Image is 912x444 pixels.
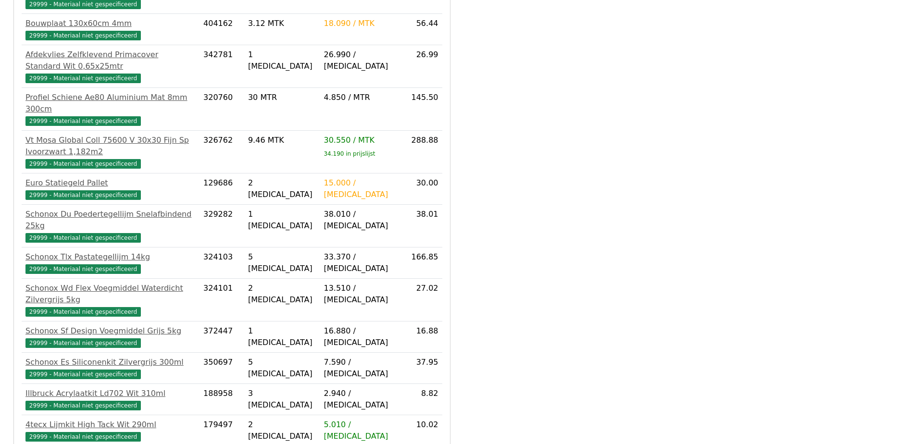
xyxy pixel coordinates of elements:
div: 18.090 / MTK [324,18,399,29]
div: 1 [MEDICAL_DATA] [248,49,316,72]
td: 329282 [200,205,244,247]
a: Schonox Tlx Pastategellijm 14kg29999 - Materiaal niet gespecificeerd [25,251,196,274]
sub: 34.190 in prijslijst [324,150,375,157]
span: 29999 - Materiaal niet gespecificeerd [25,233,141,243]
div: 33.370 / [MEDICAL_DATA] [324,251,399,274]
td: 404162 [200,14,244,45]
div: 3.12 MTK [248,18,316,29]
td: 342781 [200,45,244,88]
div: 5.010 / [MEDICAL_DATA] [324,419,399,442]
td: 16.88 [402,321,442,353]
div: Vt Mosa Global Coll 75600 V 30x30 Fijn Sp Ivoorzwart 1,182m2 [25,135,196,158]
span: 29999 - Materiaal niet gespecificeerd [25,190,141,200]
span: 29999 - Materiaal niet gespecificeerd [25,159,141,169]
td: 326762 [200,131,244,173]
a: Illbruck Acrylaatkit Ld702 Wit 310ml29999 - Materiaal niet gespecificeerd [25,388,196,411]
span: 29999 - Materiaal niet gespecificeerd [25,31,141,40]
div: Illbruck Acrylaatkit Ld702 Wit 310ml [25,388,196,399]
div: Bouwplaat 130x60cm 4mm [25,18,196,29]
div: 4.850 / MTR [324,92,399,103]
a: Vt Mosa Global Coll 75600 V 30x30 Fijn Sp Ivoorzwart 1,182m229999 - Materiaal niet gespecificeerd [25,135,196,169]
a: Schonox Es Siliconenkit Zilvergrijs 300ml29999 - Materiaal niet gespecificeerd [25,357,196,380]
a: Schonox Du Poedertegellijm Snelafbindend 25kg29999 - Materiaal niet gespecificeerd [25,209,196,243]
div: 30 MTR [248,92,316,103]
span: 29999 - Materiaal niet gespecificeerd [25,307,141,317]
div: 30.550 / MTK [324,135,399,146]
div: Schonox Du Poedertegellijm Snelafbindend 25kg [25,209,196,232]
span: 29999 - Materiaal niet gespecificeerd [25,74,141,83]
a: Schonox Wd Flex Voegmiddel Waterdicht Zilvergrijs 5kg29999 - Materiaal niet gespecificeerd [25,283,196,317]
div: Schonox Tlx Pastategellijm 14kg [25,251,196,263]
td: 30.00 [402,173,442,205]
a: Afdekvlies Zelfklevend Primacover Standard Wit 0,65x25mtr29999 - Materiaal niet gespecificeerd [25,49,196,84]
div: 26.990 / [MEDICAL_DATA] [324,49,399,72]
td: 37.95 [402,353,442,384]
div: 15.000 / [MEDICAL_DATA] [324,177,399,200]
div: 13.510 / [MEDICAL_DATA] [324,283,399,306]
div: 4tecx Lijmkit High Tack Wit 290ml [25,419,196,431]
a: 4tecx Lijmkit High Tack Wit 290ml29999 - Materiaal niet gespecificeerd [25,419,196,442]
td: 324103 [200,247,244,279]
span: 29999 - Materiaal niet gespecificeerd [25,370,141,379]
a: Schonox Sf Design Voegmiddel Grijs 5kg29999 - Materiaal niet gespecificeerd [25,325,196,348]
div: 5 [MEDICAL_DATA] [248,357,316,380]
td: 372447 [200,321,244,353]
td: 166.85 [402,247,442,279]
span: 29999 - Materiaal niet gespecificeerd [25,338,141,348]
a: Profiel Schiene Ae80 Aluminium Mat 8mm 300cm29999 - Materiaal niet gespecificeerd [25,92,196,126]
div: 3 [MEDICAL_DATA] [248,388,316,411]
div: 2.940 / [MEDICAL_DATA] [324,388,399,411]
div: 2 [MEDICAL_DATA] [248,283,316,306]
span: 29999 - Materiaal niet gespecificeerd [25,432,141,442]
td: 324101 [200,279,244,321]
td: 188958 [200,384,244,415]
td: 56.44 [402,14,442,45]
div: 16.880 / [MEDICAL_DATA] [324,325,399,348]
div: 5 [MEDICAL_DATA] [248,251,316,274]
div: Afdekvlies Zelfklevend Primacover Standard Wit 0,65x25mtr [25,49,196,72]
div: 1 [MEDICAL_DATA] [248,325,316,348]
td: 320760 [200,88,244,131]
span: 29999 - Materiaal niet gespecificeerd [25,116,141,126]
span: 29999 - Materiaal niet gespecificeerd [25,401,141,410]
div: 7.590 / [MEDICAL_DATA] [324,357,399,380]
a: Bouwplaat 130x60cm 4mm29999 - Materiaal niet gespecificeerd [25,18,196,41]
div: Schonox Wd Flex Voegmiddel Waterdicht Zilvergrijs 5kg [25,283,196,306]
div: Schonox Es Siliconenkit Zilvergrijs 300ml [25,357,196,368]
div: 1 [MEDICAL_DATA] [248,209,316,232]
div: 2 [MEDICAL_DATA] [248,419,316,442]
a: Euro Statiegeld Pallet29999 - Materiaal niet gespecificeerd [25,177,196,200]
div: 9.46 MTK [248,135,316,146]
td: 38.01 [402,205,442,247]
td: 8.82 [402,384,442,415]
td: 27.02 [402,279,442,321]
td: 145.50 [402,88,442,131]
div: Schonox Sf Design Voegmiddel Grijs 5kg [25,325,196,337]
div: Profiel Schiene Ae80 Aluminium Mat 8mm 300cm [25,92,196,115]
div: 2 [MEDICAL_DATA] [248,177,316,200]
td: 26.99 [402,45,442,88]
td: 129686 [200,173,244,205]
div: Euro Statiegeld Pallet [25,177,196,189]
td: 350697 [200,353,244,384]
td: 288.88 [402,131,442,173]
div: 38.010 / [MEDICAL_DATA] [324,209,399,232]
span: 29999 - Materiaal niet gespecificeerd [25,264,141,274]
